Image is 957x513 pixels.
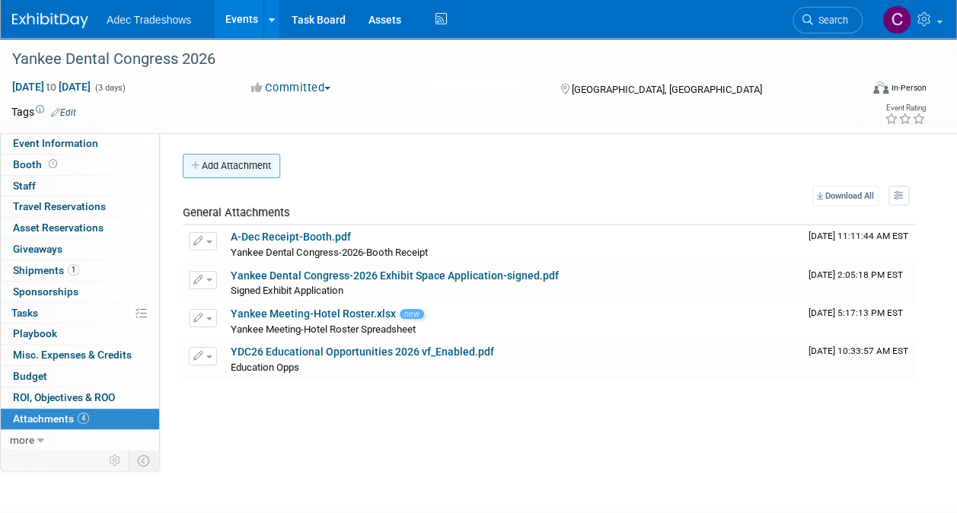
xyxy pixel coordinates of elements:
td: Upload Timestamp [802,264,915,302]
td: Toggle Event Tabs [129,451,160,470]
div: Yankee Dental Congress 2026 [7,46,848,73]
span: ROI, Objectives & ROO [13,391,115,403]
button: Committed [246,80,337,96]
span: Giveaways [13,243,62,255]
a: Staff [1,176,159,196]
span: 1 [68,264,79,276]
span: Upload Timestamp [809,231,908,241]
span: Staff [13,180,36,192]
a: Booth [1,155,159,175]
a: more [1,430,159,451]
td: Upload Timestamp [802,302,915,340]
div: In-Person [891,82,927,94]
a: Budget [1,366,159,387]
button: Add Attachment [183,154,280,178]
a: Edit [51,107,76,118]
a: A-Dec Receipt-Booth.pdf [231,231,351,243]
span: Attachments [13,413,89,425]
a: Yankee Dental Congress-2026 Exhibit Space Application-signed.pdf [231,269,559,282]
span: (3 days) [94,83,126,93]
span: Search [813,14,848,26]
img: Carol Schmidlin [882,5,911,34]
span: to [44,81,59,93]
a: Shipments1 [1,260,159,281]
span: Travel Reservations [13,200,106,212]
span: Signed Exhibit Application [231,285,343,296]
span: Education Opps [231,362,299,373]
a: Yankee Meeting-Hotel Roster.xlsx [231,307,396,320]
span: [DATE] [DATE] [11,80,91,94]
span: Sponsorships [13,285,78,298]
a: Misc. Expenses & Credits [1,345,159,365]
span: new [400,309,424,319]
span: Booth [13,158,60,170]
span: Misc. Expenses & Credits [13,349,132,361]
span: Upload Timestamp [809,307,903,318]
a: YDC26 Educational Opportunities 2026 vf_Enabled.pdf [231,346,494,358]
img: ExhibitDay [12,13,88,28]
a: Playbook [1,323,159,344]
span: General Attachments [183,206,290,219]
span: Booth not reserved yet [46,158,60,170]
span: Upload Timestamp [809,269,903,280]
td: Upload Timestamp [802,225,915,263]
span: more [10,434,34,446]
span: Budget [13,370,47,382]
div: Event Format [793,79,927,102]
td: Upload Timestamp [802,340,915,378]
td: Tags [11,104,76,119]
span: Shipments [13,264,79,276]
span: Yankee Meeting-Hotel Roster Spreadsheet [231,323,416,335]
a: Event Information [1,133,159,154]
span: Event Information [13,137,98,149]
a: Download All [812,186,879,206]
span: Upload Timestamp [809,346,908,356]
span: Tasks [11,307,38,319]
a: Asset Reservations [1,218,159,238]
a: Sponsorships [1,282,159,302]
a: ROI, Objectives & ROO [1,387,159,408]
span: Playbook [13,327,57,339]
span: 4 [78,413,89,424]
a: Travel Reservations [1,196,159,217]
a: Search [793,7,863,33]
span: Adec Tradeshows [107,14,191,26]
a: Giveaways [1,239,159,260]
img: Format-Inperson.png [873,81,888,94]
td: Personalize Event Tab Strip [102,451,129,470]
span: Asset Reservations [13,221,104,234]
a: Attachments4 [1,409,159,429]
span: Yankee Dental Congress-2026-Booth Receipt [231,247,428,258]
a: Tasks [1,303,159,323]
div: Event Rating [885,104,926,112]
span: [GEOGRAPHIC_DATA], [GEOGRAPHIC_DATA] [572,84,762,95]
